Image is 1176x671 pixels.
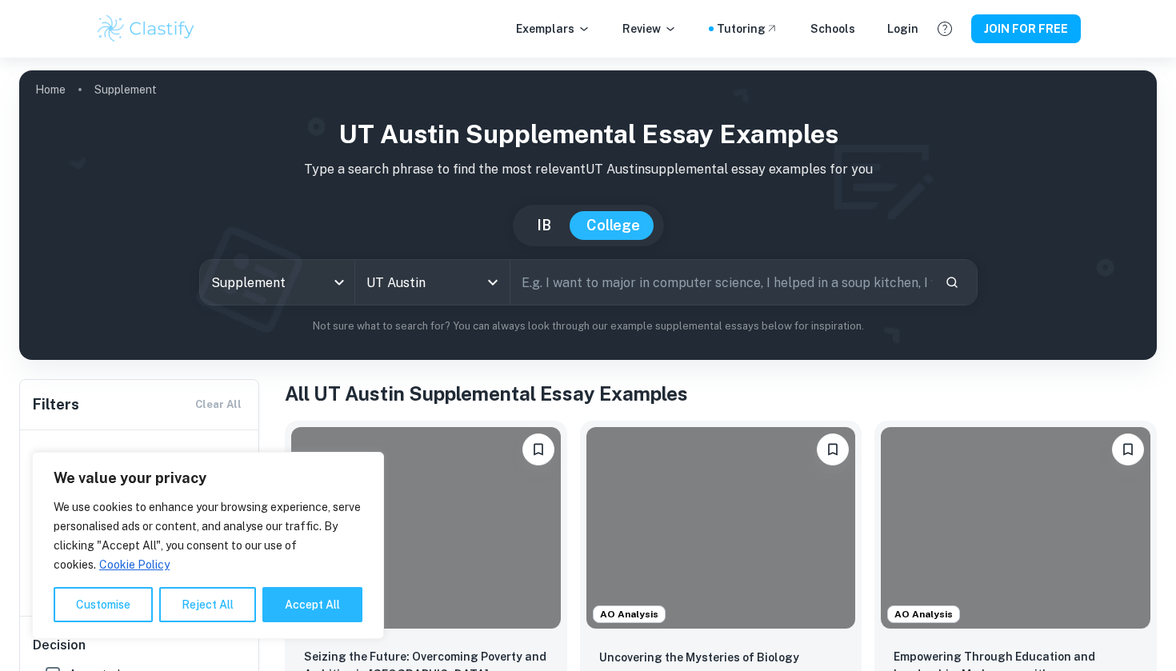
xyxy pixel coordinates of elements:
[1112,433,1144,465] button: Please log in to bookmark exemplars
[622,20,677,38] p: Review
[971,14,1081,43] button: JOIN FOR FREE
[594,607,665,621] span: AO Analysis
[570,211,656,240] button: College
[887,20,918,38] a: Login
[98,557,170,572] a: Cookie Policy
[32,452,384,639] div: We value your privacy
[32,160,1144,179] p: Type a search phrase to find the most relevant UT Austin supplemental essay examples for you
[938,269,966,296] button: Search
[931,15,958,42] button: Help and Feedback
[33,636,247,655] h6: Decision
[285,379,1157,408] h1: All UT Austin Supplemental Essay Examples
[54,497,362,574] p: We use cookies to enhance your browsing experience, serve personalised ads or content, and analys...
[32,318,1144,334] p: Not sure what to search for? You can always look through our example supplemental essays below fo...
[200,260,354,305] div: Supplement
[54,469,362,488] p: We value your privacy
[262,587,362,622] button: Accept All
[32,115,1144,154] h1: UT Austin Supplemental Essay Examples
[516,20,590,38] p: Exemplars
[810,20,855,38] a: Schools
[159,587,256,622] button: Reject All
[35,78,66,101] a: Home
[510,260,932,305] input: E.g. I want to major in computer science, I helped in a soup kitchen, I want to join the debate t...
[817,433,849,465] button: Please log in to bookmark exemplars
[521,211,567,240] button: IB
[33,393,79,416] h6: Filters
[33,449,247,469] h6: Details
[19,70,1157,360] img: profile cover
[717,20,778,38] a: Tutoring
[54,587,153,622] button: Customise
[94,81,157,98] p: Supplement
[599,649,799,666] p: Uncovering the Mysteries of Biology
[482,271,504,294] button: Open
[95,13,197,45] img: Clastify logo
[888,607,959,621] span: AO Analysis
[522,433,554,465] button: Please log in to bookmark exemplars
